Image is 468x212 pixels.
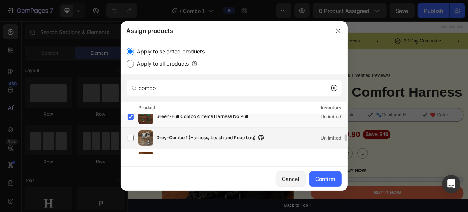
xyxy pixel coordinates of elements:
p: LET BUY NOW [245,194,318,206]
div: Open Intercom Messenger [442,175,460,193]
img: product-img [138,130,153,146]
div: Confirm [316,175,335,183]
div: Cancel [282,175,300,183]
div: Inventory [321,104,342,111]
mark: HURRY! [245,195,275,206]
span: XS [249,172,259,181]
div: Assign products [121,21,328,41]
p: 30 Day Guarantee [14,21,63,32]
label: Apply to selected products [134,47,205,56]
p: 🐾Comfortable [332,121,372,130]
h1: Black Comfort Harness [245,82,449,107]
span: Grey-Combo 1 (Harness, Leash and Poop bag) [157,134,256,142]
label: Apply to all products [134,59,189,68]
p: 🎀 Stylish [274,121,302,130]
pre: Save $40 [315,145,351,158]
div: $159.90 [245,147,269,156]
div: /> [121,41,348,166]
p: ❤️ Safer [404,121,428,130]
span: L [311,172,317,181]
div: Unlimited [321,134,347,142]
div: $119.90 [272,144,311,159]
div: Unlimited [321,113,347,121]
button: Cancel [276,171,306,187]
img: product-img [138,109,153,124]
p: 2,500+ Verified Reviews! [284,69,351,77]
input: Search products [127,80,342,96]
span: M [290,172,298,181]
button: Confirm [309,171,342,187]
img: product-img [138,152,153,167]
div: Product [139,104,156,111]
span: Green-Full Combo 4 items Harness No Pull [157,113,249,121]
p: 700+ 5-Star Reviews [254,21,310,32]
p: 22,500+ Happy Customers [122,21,195,32]
p: 30 Day Guarantee [369,21,419,32]
span: S [271,172,277,181]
